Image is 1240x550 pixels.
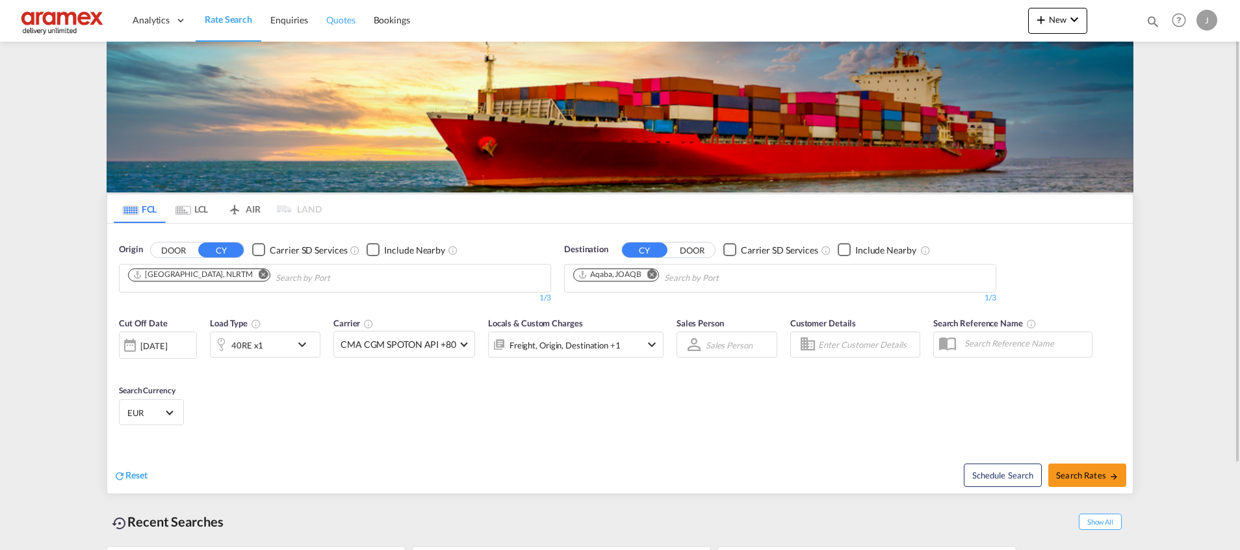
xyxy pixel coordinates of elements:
span: Customer Details [790,318,856,328]
md-icon: icon-information-outline [251,319,261,329]
div: Carrier SD Services [270,244,347,257]
button: DOOR [151,242,196,257]
div: 40RE x1icon-chevron-down [210,332,320,358]
div: Carrier SD Services [741,244,818,257]
button: CY [622,242,667,257]
button: DOOR [669,242,715,257]
span: Enquiries [270,14,308,25]
span: Rate Search [205,14,252,25]
md-select: Sales Person [704,335,754,354]
div: OriginDOOR CY Checkbox No InkUnchecked: Search for CY (Container Yard) services for all selected ... [107,224,1133,493]
md-chips-wrap: Chips container. Use arrow keys to select chips. [571,265,793,289]
div: icon-magnify [1146,14,1160,34]
div: Rotterdam, NLRTM [133,269,253,280]
md-icon: icon-chevron-down [294,337,316,352]
button: Search Ratesicon-arrow-right [1048,464,1126,487]
span: Quotes [326,14,355,25]
div: 1/3 [119,293,551,304]
img: LCL+%26+FCL+BACKGROUND.png [107,42,1133,192]
div: J [1196,10,1217,31]
md-icon: Unchecked: Ignores neighbouring ports when fetching rates.Checked : Includes neighbouring ports w... [920,245,931,255]
div: Include Nearby [855,244,916,257]
md-icon: The selected Trucker/Carrierwill be displayed in the rate results If the rates are from another f... [363,319,374,329]
span: Help [1168,9,1190,31]
div: Press delete to remove this chip. [578,269,644,280]
span: Load Type [210,318,261,328]
span: Analytics [133,14,170,27]
md-checkbox: Checkbox No Ink [252,243,347,257]
button: icon-plus 400-fgNewicon-chevron-down [1028,8,1087,34]
md-icon: icon-plus 400-fg [1033,12,1049,27]
button: Remove [250,269,270,282]
md-icon: icon-chevron-down [1066,12,1082,27]
md-checkbox: Checkbox No Ink [723,243,818,257]
md-tab-item: LCL [166,194,218,223]
div: 40RE x1 [231,336,263,354]
span: Search Rates [1056,470,1118,480]
md-icon: icon-arrow-right [1109,472,1118,481]
div: Include Nearby [384,244,445,257]
md-icon: Unchecked: Search for CY (Container Yard) services for all selected carriers.Checked : Search for... [821,245,831,255]
button: Remove [639,269,658,282]
span: New [1033,14,1082,25]
md-icon: Your search will be saved by the below given name [1026,319,1037,329]
img: dca169e0c7e311edbe1137055cab269e.png [19,6,107,35]
md-chips-wrap: Chips container. Use arrow keys to select chips. [126,265,404,289]
span: Origin [119,243,142,256]
span: CMA CGM SPOTON API +80 [341,338,456,351]
div: Help [1168,9,1196,33]
md-checkbox: Checkbox No Ink [838,243,916,257]
div: Freight Origin Destination Factory Stuffing [510,336,621,354]
span: Carrier [333,318,374,328]
span: Search Reference Name [933,318,1037,328]
div: 1/3 [564,293,996,304]
div: Press delete to remove this chip. [133,269,255,280]
input: Chips input. [664,268,788,289]
md-icon: icon-chevron-down [644,337,660,352]
button: Note: By default Schedule search will only considerorigin ports, destination ports and cut off da... [964,464,1042,487]
span: Sales Person [677,318,724,328]
span: Search Currency [119,386,175,395]
md-tab-item: FCL [114,194,166,223]
md-select: Select Currency: € EUREuro [126,403,177,422]
div: [DATE] [140,340,167,352]
span: Bookings [374,14,410,25]
md-icon: icon-backup-restore [112,516,127,531]
span: EUR [127,407,164,419]
md-icon: Unchecked: Ignores neighbouring ports when fetching rates.Checked : Includes neighbouring ports w... [448,245,458,255]
input: Search Reference Name [958,334,1092,353]
md-datepicker: Select [119,358,129,375]
md-icon: Unchecked: Search for CY (Container Yard) services for all selected carriers.Checked : Search for... [350,245,360,255]
md-icon: icon-refresh [114,470,125,482]
md-icon: icon-magnify [1146,14,1160,29]
span: Cut Off Date [119,318,168,328]
div: Aqaba, JOAQB [578,269,641,280]
div: Freight Origin Destination Factory Stuffingicon-chevron-down [488,332,664,358]
input: Chips input. [276,268,399,289]
md-checkbox: Checkbox No Ink [367,243,445,257]
md-tab-item: AIR [218,194,270,223]
span: Show All [1079,514,1122,530]
input: Enter Customer Details [818,335,916,354]
div: Recent Searches [107,507,229,536]
md-pagination-wrapper: Use the left and right arrow keys to navigate between tabs [114,194,322,223]
span: Reset [125,469,148,480]
span: Locals & Custom Charges [488,318,583,328]
div: [DATE] [119,332,197,359]
button: CY [198,242,244,257]
md-icon: icon-airplane [227,202,242,211]
span: Destination [564,243,608,256]
div: icon-refreshReset [114,469,148,483]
